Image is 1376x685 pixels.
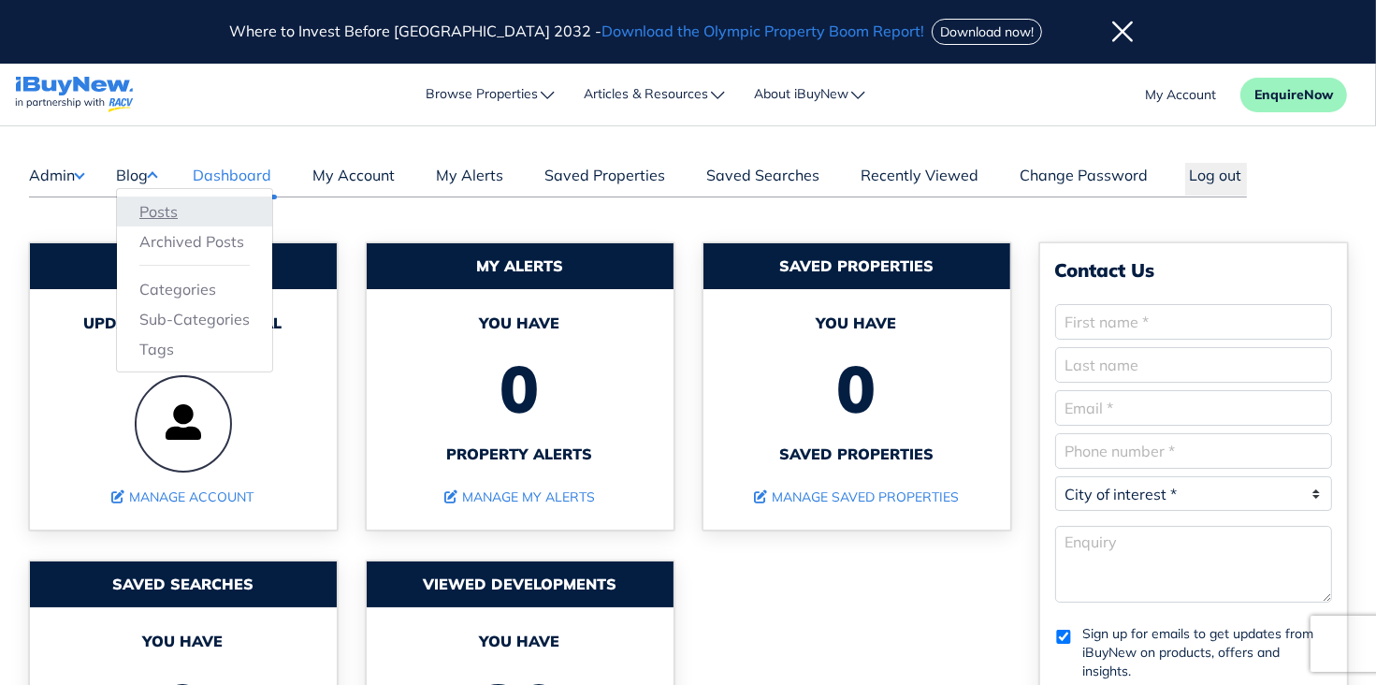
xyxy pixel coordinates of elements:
[1055,304,1332,340] input: First name *
[29,163,84,187] button: Admin
[139,278,250,300] a: Categories
[1055,258,1332,282] div: Contact Us
[541,164,671,196] a: Saved Properties
[1055,390,1332,426] input: Email *
[30,561,337,607] div: Saved Searches
[601,22,924,40] span: Download the Olympic Property Boom Report!
[385,443,655,465] span: property alerts
[1055,347,1332,383] input: Last name
[116,163,157,187] button: Blog
[1055,433,1332,469] input: Enter a valid phone number
[857,164,984,196] a: Recently Viewed
[139,338,250,360] a: Tags
[385,334,655,443] span: 0
[30,243,337,289] div: My Account
[722,443,992,465] span: Saved properties
[49,312,318,357] div: Update your personal details here
[432,164,509,196] a: My Alerts
[49,630,318,652] span: You have
[367,561,674,607] div: Viewed developments
[1083,624,1332,680] label: Sign up for emails to get updates from iBuyNew on products, offers and insights.
[932,19,1042,45] button: Download now!
[135,375,232,473] img: user
[15,77,134,113] img: logo
[139,230,250,253] a: Archived Posts
[1145,85,1216,105] a: account
[1304,86,1333,103] span: Now
[722,334,992,443] span: 0
[385,630,655,652] span: You have
[112,488,254,505] a: Manage Account
[1016,164,1153,196] a: Change Password
[139,308,250,330] a: Sub-Categories
[444,488,595,505] a: Manage My Alerts
[189,164,277,196] a: Dashboard
[1185,163,1247,196] button: Log out
[754,488,959,505] a: Manage Saved Properties
[722,312,992,334] span: You have
[309,164,400,196] a: My Account
[1240,78,1347,112] button: EnquireNow
[367,243,674,289] div: My Alerts
[385,312,655,334] span: You have
[229,22,928,40] span: Where to Invest Before [GEOGRAPHIC_DATA] 2032 -
[15,72,134,118] a: navigations
[702,164,825,196] a: Saved Searches
[139,200,250,223] a: Posts
[703,243,1010,289] div: Saved Properties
